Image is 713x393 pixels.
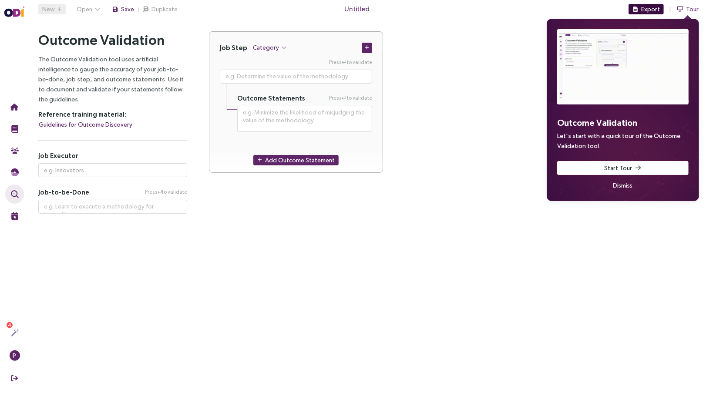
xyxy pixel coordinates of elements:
button: Save [112,4,135,14]
span: Dismiss [613,181,633,190]
span: Save [121,4,134,14]
h5: Outcome Statements [237,94,305,102]
img: Community [11,147,19,155]
span: P [13,350,17,361]
span: Start Tour [604,163,632,173]
span: Press to validate [145,188,187,196]
span: Untitled [344,3,370,14]
span: Job-to-be-Done [38,188,89,196]
span: Add Outcome Statement [265,155,335,165]
button: Dismiss [557,180,689,191]
button: Sign Out [5,369,24,388]
input: e.g. Innovators [38,163,187,177]
h5: Job Executor [38,151,187,160]
textarea: Press Enter to validate [220,70,372,84]
span: Category [253,43,279,52]
img: Outcome Validation [559,31,687,103]
img: Actions [11,329,19,337]
p: Let's start with a quick tour of the Outcome Validation tool. [557,131,689,151]
h3: Outcome Validation [557,115,689,131]
h4: Job Step [220,44,247,52]
button: Start Tour [557,161,689,175]
button: Duplicate [142,4,178,14]
strong: Reference training material: [38,111,126,118]
span: Guidelines for Outcome Discovery [39,120,132,129]
button: Outcome Validation [5,185,24,204]
img: Live Events [11,212,19,220]
span: Tour [686,4,699,14]
button: Tour [677,4,699,14]
button: Home [5,97,24,117]
textarea: Press Enter to validate [237,106,372,132]
button: Needs Framework [5,163,24,182]
button: Export [629,4,664,14]
button: Category [252,42,287,53]
button: New [38,4,66,14]
textarea: Press Enter to validate [38,200,187,214]
button: Open [73,4,105,14]
button: Live Events [5,206,24,225]
img: Outcome Validation [11,190,19,198]
button: P [5,346,24,365]
button: Add Outcome Statement [253,155,339,165]
p: The Outcome Validation tool uses artificial intelligence to gauge the accuracy of your job-to-be-... [38,54,187,104]
button: Guidelines for Outcome Discovery [38,119,133,130]
sup: 4 [7,322,13,328]
button: Actions [5,323,24,343]
span: Export [641,4,660,14]
span: 4 [8,322,11,328]
button: Training [5,119,24,138]
button: Community [5,141,24,160]
span: Press to validate [329,94,372,102]
img: JTBD Needs Framework [11,168,19,176]
h2: Outcome Validation [38,31,187,49]
img: Training [11,125,19,133]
